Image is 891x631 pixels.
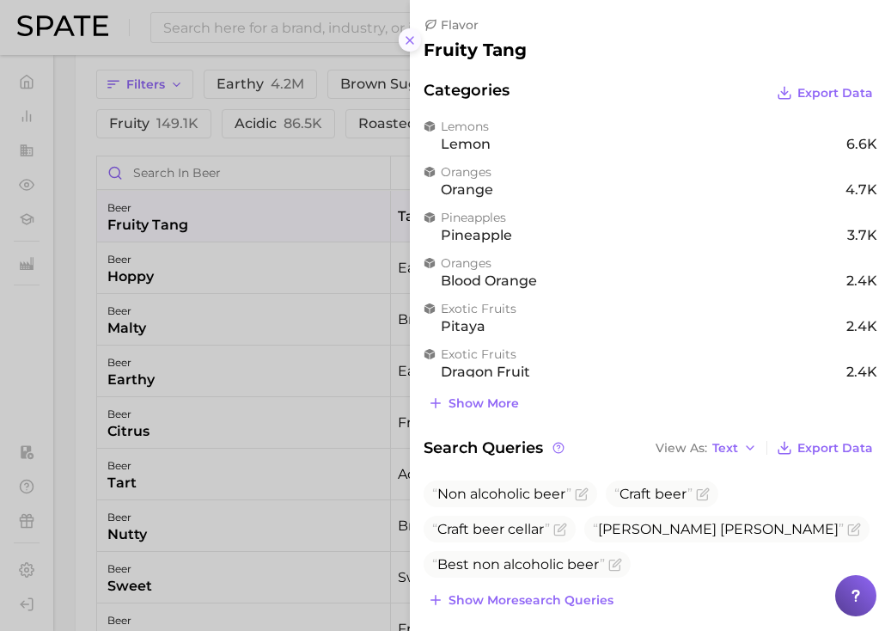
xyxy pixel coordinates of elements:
span: lemons [441,119,877,134]
button: Export Data [772,81,877,105]
span: pineapples [441,210,877,225]
button: Export Data [772,436,877,460]
span: oranges [441,255,877,271]
span: Show more [449,396,519,411]
span: Craft beer [614,486,693,502]
span: Show more search queries [449,593,613,608]
span: 2.4k [846,318,877,334]
span: [PERSON_NAME] [PERSON_NAME] [593,521,844,537]
span: exotic fruits [441,346,877,362]
span: Best non alcoholic beer [432,556,605,573]
span: 3.7k [847,227,877,243]
span: 6.6k [846,136,877,152]
span: Flavor [441,17,479,33]
span: Export Data [797,441,873,456]
span: 2.4k [846,364,877,380]
button: View AsText [651,437,761,459]
a: orange [441,181,493,198]
span: 2.4k [846,273,877,289]
div: Categories [424,81,877,105]
span: Non alcoholic beer [432,486,571,502]
a: pitaya [441,318,485,334]
span: Text [712,444,738,453]
span: View As [656,444,707,453]
span: Search Queries [424,436,567,460]
button: Flag as miscategorized or irrelevant [553,523,567,536]
button: Show moresearch queries [424,588,618,612]
span: 4.7k [845,181,877,198]
button: Show more [424,391,523,415]
span: oranges [441,164,877,180]
span: exotic fruits [441,301,877,316]
span: Craft beer cellar [432,521,550,537]
h2: fruity tang [424,40,527,60]
button: Flag as miscategorized or irrelevant [575,487,589,501]
a: lemon [441,136,491,152]
a: blood orange [441,273,537,289]
a: pineapple [441,227,512,243]
button: Flag as miscategorized or irrelevant [608,558,622,572]
button: Flag as miscategorized or irrelevant [696,487,710,501]
span: Export Data [797,86,873,101]
a: dragon fruit [441,364,530,380]
button: Flag as miscategorized or irrelevant [847,523,861,536]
